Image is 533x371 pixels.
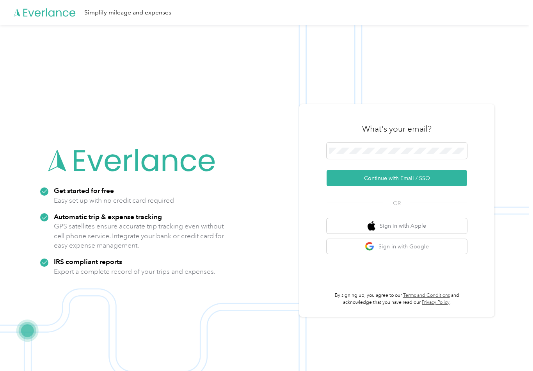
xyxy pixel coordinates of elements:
button: Continue with Email / SSO [327,170,467,186]
a: Privacy Policy [422,300,449,305]
span: OR [383,199,410,207]
strong: IRS compliant reports [54,257,122,266]
p: Export a complete record of your trips and expenses. [54,267,215,276]
a: Terms and Conditions [403,293,450,298]
img: apple logo [368,221,375,231]
p: GPS satellites ensure accurate trip tracking even without cell phone service. Integrate your bank... [54,221,224,250]
p: Easy set up with no credit card required [54,196,174,205]
button: apple logoSign in with Apple [327,218,467,234]
div: Simplify mileage and expenses [84,8,171,18]
p: By signing up, you agree to our and acknowledge that you have read our . [327,292,467,306]
strong: Automatic trip & expense tracking [54,212,162,221]
h3: What's your email? [362,123,432,134]
img: google logo [365,242,375,251]
button: google logoSign in with Google [327,239,467,254]
strong: Get started for free [54,186,114,194]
